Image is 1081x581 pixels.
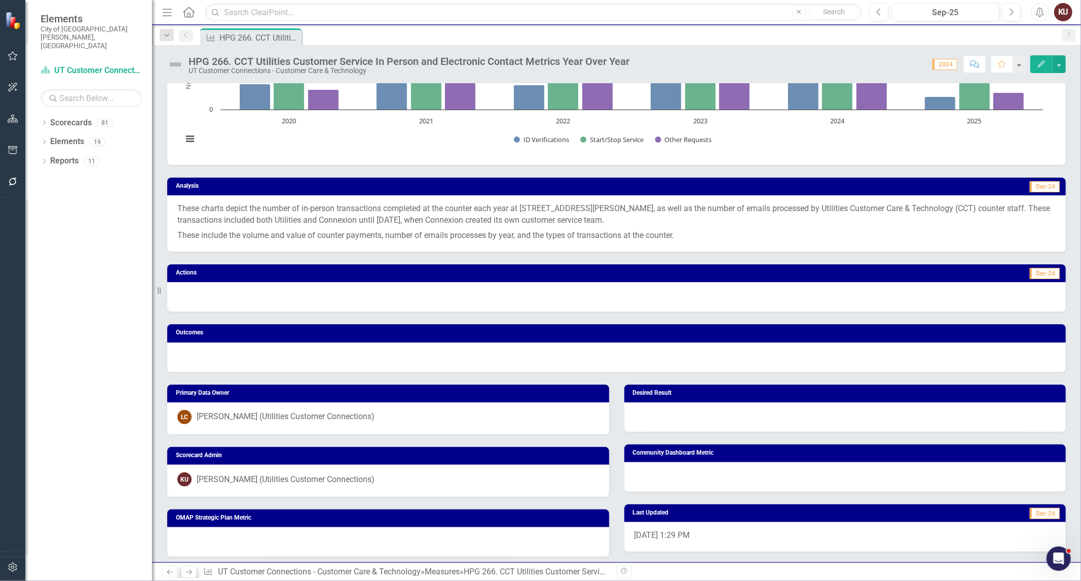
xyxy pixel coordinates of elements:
div: KU [177,472,192,487]
h3: OMAP Strategic Plan Metric [176,515,604,521]
text: 2025 [967,116,982,125]
button: Show Other Requests [655,135,712,144]
h3: Analysis [176,183,551,189]
a: Measures [425,567,460,576]
text: 2024 [830,116,845,125]
text: ID Verifications [524,135,569,144]
h3: Desired Result [633,390,1061,396]
h3: Scorecard Admin [176,452,604,459]
h3: Outcomes [176,329,1061,336]
button: View chart menu, Chart [182,131,197,146]
span: Elements [41,13,142,25]
path: 2024, 423. ID Verifications. [788,81,819,110]
span: Dec-24 [1030,181,1060,192]
span: Search [823,8,845,16]
button: KU [1054,3,1072,21]
button: Show Start/Stop Service [580,135,644,144]
path: 2025, 520. Start/Stop Service. [959,74,990,110]
span: Dec-24 [1030,508,1060,519]
path: 2022, 360. ID Verifications. [514,85,545,110]
a: UT Customer Connections - Customer Care & Technology [218,567,421,576]
h3: Last Updated [633,509,863,516]
a: Scorecards [50,117,92,129]
h3: Actions [176,269,532,276]
div: [PERSON_NAME] (Utilities Customer Connections) [197,474,375,486]
div: Sep-25 [895,7,996,19]
div: UT Customer Connections - Customer Care & Technology [189,67,629,75]
a: UT Customer Connections - Customer Care & Technology [41,65,142,77]
text: 2020 [282,116,296,125]
path: 2022, 512. Start/Stop Service. [548,75,579,110]
text: 2021 [419,116,433,125]
text: Other Requests [665,135,712,144]
div: 19 [89,138,105,146]
path: 2020, 292. Other Requests. [308,89,339,110]
div: HPG 266. CCT Utilities Customer Service In Person and Electronic Contact Metrics Year Over Year [219,31,299,44]
path: 2025, 189. ID Verifications. [925,96,956,110]
small: City of [GEOGRAPHIC_DATA][PERSON_NAME], [GEOGRAPHIC_DATA] [41,25,142,50]
path: 2025, 251. Other Requests. [993,92,1024,110]
div: HPG 266. CCT Utilities Customer Service In Person and Electronic Contact Metrics Year Over Year [189,56,629,67]
span: 2024 [933,59,957,70]
p: These include the volume and value of counter payments, number of emails processes by year, and t... [177,228,1056,242]
text: 2023 [693,116,707,125]
iframe: Intercom live chat [1047,546,1071,571]
h3: Primary Data Owner [176,390,604,396]
p: These charts depict the number of in-person transactions completed at the counter each year at [S... [177,203,1056,228]
img: Not Defined [167,56,183,73]
a: Reports [50,155,79,167]
div: LC [177,410,192,424]
path: 2023, 567. Start/Stop Service. [685,71,716,110]
div: [DATE] 1:29 PM [624,522,1066,552]
input: Search Below... [41,89,142,107]
div: HPG 266. CCT Utilities Customer Service In Person and Electronic Contact Metrics Year Over Year [464,567,808,576]
text: 2022 [556,116,570,125]
div: 11 [84,157,100,165]
input: Search ClearPoint... [205,4,862,21]
h3: Community Dashboard Metric [633,450,1061,456]
a: Elements [50,136,84,148]
text: Start/Stop Service [590,135,644,144]
path: 2020, 377. ID Verifications. [240,84,271,110]
div: 81 [97,118,113,127]
button: Search [809,5,860,19]
text: Number of Contacts [183,28,193,89]
g: ID Verifications, bar series 1 of 3 with 6 bars. [240,61,956,110]
div: » » [203,566,609,578]
button: Show ID Verifications [514,135,569,144]
path: 2023, 474. ID Verifications. [651,77,682,110]
div: [PERSON_NAME] (Utilities Customer Connections) [197,411,375,423]
path: 2021, 706. ID Verifications. [377,61,407,110]
button: Sep-25 [891,3,999,21]
text: 0 [209,105,213,114]
img: ClearPoint Strategy [5,12,23,29]
path: 2020, 398. Start/Stop Service. [274,82,305,110]
span: Dec-24 [1030,268,1060,279]
path: 2024, 550. Other Requests. [856,72,887,110]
